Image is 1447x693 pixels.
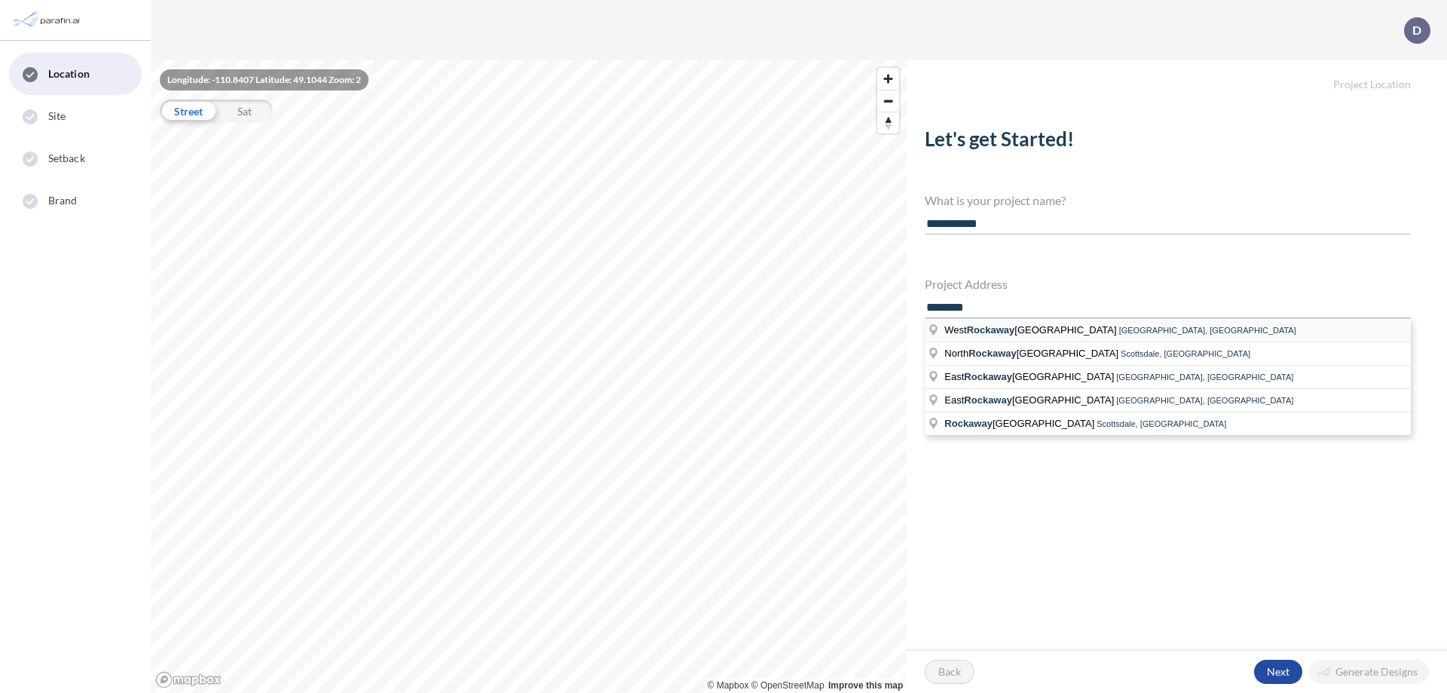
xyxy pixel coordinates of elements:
[964,371,1012,382] span: Rockaway
[11,6,84,34] img: Parafin
[907,60,1447,91] h5: Project Location
[944,418,1097,429] span: [GEOGRAPHIC_DATA]
[1119,326,1296,335] span: [GEOGRAPHIC_DATA], [GEOGRAPHIC_DATA]
[155,671,222,688] a: Mapbox homepage
[964,394,1012,406] span: Rockaway
[944,394,1116,406] span: East [GEOGRAPHIC_DATA]
[967,324,1015,336] span: Rockaway
[877,90,899,112] button: Zoom out
[216,100,273,122] div: Sat
[151,60,907,693] canvas: Map
[1121,349,1250,358] span: Scottsdale, [GEOGRAPHIC_DATA]
[944,348,1121,359] span: North [GEOGRAPHIC_DATA]
[828,680,903,691] a: Improve this map
[925,193,1411,207] h4: What is your project name?
[925,127,1411,157] h2: Let's get Started!
[48,66,90,81] span: Location
[1097,419,1226,428] span: Scottsdale, [GEOGRAPHIC_DATA]
[160,100,216,122] div: Street
[877,68,899,90] button: Zoom in
[944,418,993,429] span: Rockaway
[160,69,369,90] div: Longitude: -110.8407 Latitude: 49.1044 Zoom: 2
[944,324,1118,336] span: West [GEOGRAPHIC_DATA]
[48,193,78,208] span: Brand
[877,112,899,133] button: Reset bearing to north
[968,348,1017,359] span: Rockaway
[751,680,824,691] a: OpenStreetMap
[1254,660,1302,684] button: Next
[48,151,85,166] span: Setback
[944,371,1116,382] span: East [GEOGRAPHIC_DATA]
[925,277,1411,291] h4: Project Address
[708,680,749,691] a: Mapbox
[1267,664,1289,679] p: Next
[48,109,66,124] span: Site
[1116,373,1293,382] span: [GEOGRAPHIC_DATA], [GEOGRAPHIC_DATA]
[1412,23,1421,37] p: D
[1116,396,1293,405] span: [GEOGRAPHIC_DATA], [GEOGRAPHIC_DATA]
